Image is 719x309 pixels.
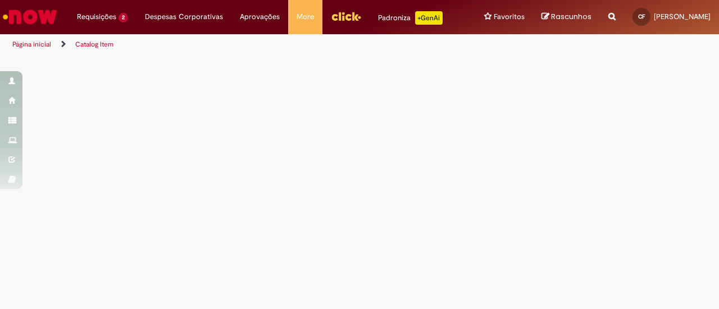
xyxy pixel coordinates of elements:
[638,13,645,20] span: CF
[77,11,116,22] span: Requisições
[494,11,525,22] span: Favoritos
[145,11,223,22] span: Despesas Corporativas
[331,8,361,25] img: click_logo_yellow_360x200.png
[378,11,443,25] div: Padroniza
[75,40,113,49] a: Catalog Item
[654,12,711,21] span: [PERSON_NAME]
[240,11,280,22] span: Aprovações
[8,34,471,55] ul: Trilhas de página
[119,13,128,22] span: 2
[415,11,443,25] p: +GenAi
[541,12,591,22] a: Rascunhos
[551,11,591,22] span: Rascunhos
[12,40,51,49] a: Página inicial
[297,11,314,22] span: More
[1,6,59,28] img: ServiceNow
